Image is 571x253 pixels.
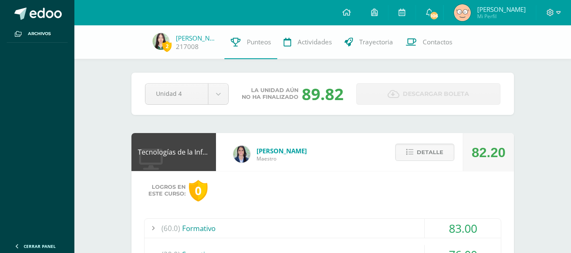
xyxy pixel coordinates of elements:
[477,13,526,20] span: Mi Perfil
[153,33,169,50] img: 8c1a34b3b9342903322ec75c6fc362cc.png
[131,133,216,171] div: Tecnologías de la Información y Comunicación: Computación
[429,11,439,20] span: 106
[417,144,443,160] span: Detalle
[395,144,454,161] button: Detalle
[233,146,250,163] img: 7489ccb779e23ff9f2c3e89c21f82ed0.png
[403,84,469,104] span: Descargar boleta
[423,38,452,46] span: Contactos
[338,25,399,59] a: Trayectoria
[477,5,526,14] span: [PERSON_NAME]
[242,87,298,101] span: La unidad aún no ha finalizado
[161,219,180,238] span: (60.0)
[162,41,172,52] span: 2
[145,219,501,238] div: Formativo
[145,84,228,104] a: Unidad 4
[298,38,332,46] span: Actividades
[277,25,338,59] a: Actividades
[7,25,68,43] a: Archivos
[176,34,218,42] a: [PERSON_NAME]
[176,42,199,51] a: 217008
[24,243,56,249] span: Cerrar panel
[148,184,186,197] span: Logros en este curso:
[257,155,307,162] span: Maestro
[257,147,307,155] span: [PERSON_NAME]
[247,38,271,46] span: Punteos
[425,219,501,238] div: 83.00
[302,83,344,105] div: 89.82
[28,30,51,37] span: Archivos
[454,4,471,21] img: 534664ee60f520b42d8813f001d89cd9.png
[399,25,459,59] a: Contactos
[224,25,277,59] a: Punteos
[359,38,393,46] span: Trayectoria
[472,133,505,171] div: 82.20
[189,180,208,201] div: 0
[156,84,197,103] span: Unidad 4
